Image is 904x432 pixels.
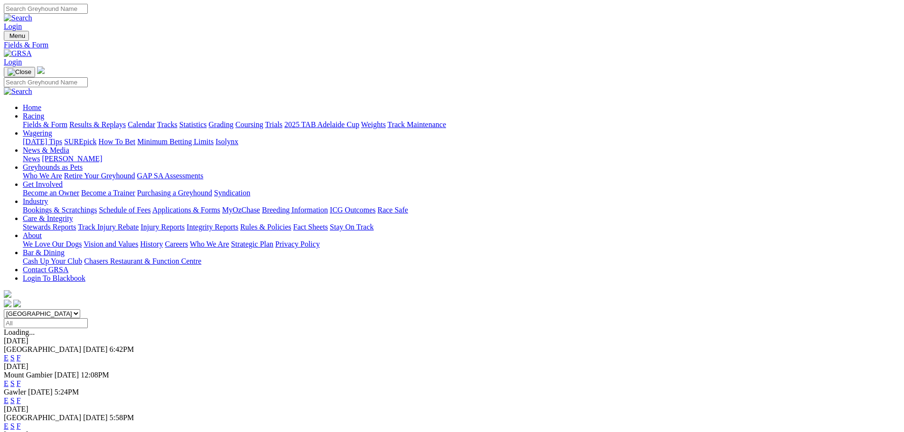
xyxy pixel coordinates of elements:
[23,206,97,214] a: Bookings & Scratchings
[179,120,207,129] a: Statistics
[69,120,126,129] a: Results & Replays
[128,120,155,129] a: Calendar
[64,138,96,146] a: SUREpick
[37,66,45,74] img: logo-grsa-white.png
[157,120,177,129] a: Tracks
[235,120,263,129] a: Coursing
[55,388,79,396] span: 5:24PM
[4,58,22,66] a: Login
[23,172,900,180] div: Greyhounds as Pets
[4,318,88,328] input: Select date
[84,240,138,248] a: Vision and Values
[9,32,25,39] span: Menu
[361,120,386,129] a: Weights
[240,223,291,231] a: Rules & Policies
[377,206,408,214] a: Race Safe
[23,189,900,197] div: Get Involved
[10,354,15,362] a: S
[23,146,69,154] a: News & Media
[55,371,79,379] span: [DATE]
[23,129,52,137] a: Wagering
[4,77,88,87] input: Search
[23,120,67,129] a: Fields & Form
[4,22,22,30] a: Login
[4,388,26,396] span: Gawler
[231,240,273,248] a: Strategic Plan
[275,240,320,248] a: Privacy Policy
[4,300,11,307] img: facebook.svg
[81,371,109,379] span: 12:08PM
[23,138,900,146] div: Wagering
[23,274,85,282] a: Login To Blackbook
[140,240,163,248] a: History
[78,223,139,231] a: Track Injury Rebate
[4,290,11,298] img: logo-grsa-white.png
[137,138,214,146] a: Minimum Betting Limits
[137,189,212,197] a: Purchasing a Greyhound
[99,138,136,146] a: How To Bet
[4,49,32,58] img: GRSA
[81,189,135,197] a: Become a Trainer
[23,240,82,248] a: We Love Our Dogs
[23,155,900,163] div: News & Media
[4,31,29,41] button: Toggle navigation
[4,14,32,22] img: Search
[284,120,359,129] a: 2025 TAB Adelaide Cup
[23,214,73,222] a: Care & Integrity
[4,379,9,387] a: E
[23,240,900,248] div: About
[10,422,15,430] a: S
[265,120,282,129] a: Trials
[110,414,134,422] span: 5:58PM
[28,388,53,396] span: [DATE]
[23,248,65,257] a: Bar & Dining
[4,337,900,345] div: [DATE]
[23,257,82,265] a: Cash Up Your Club
[4,414,81,422] span: [GEOGRAPHIC_DATA]
[17,396,21,404] a: F
[17,354,21,362] a: F
[110,345,134,353] span: 6:42PM
[137,172,204,180] a: GAP SA Assessments
[4,87,32,96] img: Search
[388,120,446,129] a: Track Maintenance
[4,405,900,414] div: [DATE]
[330,223,373,231] a: Stay On Track
[23,112,44,120] a: Racing
[215,138,238,146] a: Isolynx
[4,354,9,362] a: E
[4,422,9,430] a: E
[262,206,328,214] a: Breeding Information
[222,206,260,214] a: MyOzChase
[293,223,328,231] a: Fact Sheets
[23,189,79,197] a: Become an Owner
[140,223,185,231] a: Injury Reports
[23,138,62,146] a: [DATE] Tips
[10,396,15,404] a: S
[83,414,108,422] span: [DATE]
[64,172,135,180] a: Retire Your Greyhound
[10,379,15,387] a: S
[23,231,42,239] a: About
[214,189,250,197] a: Syndication
[42,155,102,163] a: [PERSON_NAME]
[83,345,108,353] span: [DATE]
[23,197,48,205] a: Industry
[84,257,201,265] a: Chasers Restaurant & Function Centre
[209,120,233,129] a: Grading
[8,68,31,76] img: Close
[17,379,21,387] a: F
[4,345,81,353] span: [GEOGRAPHIC_DATA]
[152,206,220,214] a: Applications & Forms
[4,41,900,49] a: Fields & Form
[23,266,68,274] a: Contact GRSA
[99,206,150,214] a: Schedule of Fees
[186,223,238,231] a: Integrity Reports
[23,180,63,188] a: Get Involved
[23,223,900,231] div: Care & Integrity
[4,67,35,77] button: Toggle navigation
[23,120,900,129] div: Racing
[4,4,88,14] input: Search
[165,240,188,248] a: Careers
